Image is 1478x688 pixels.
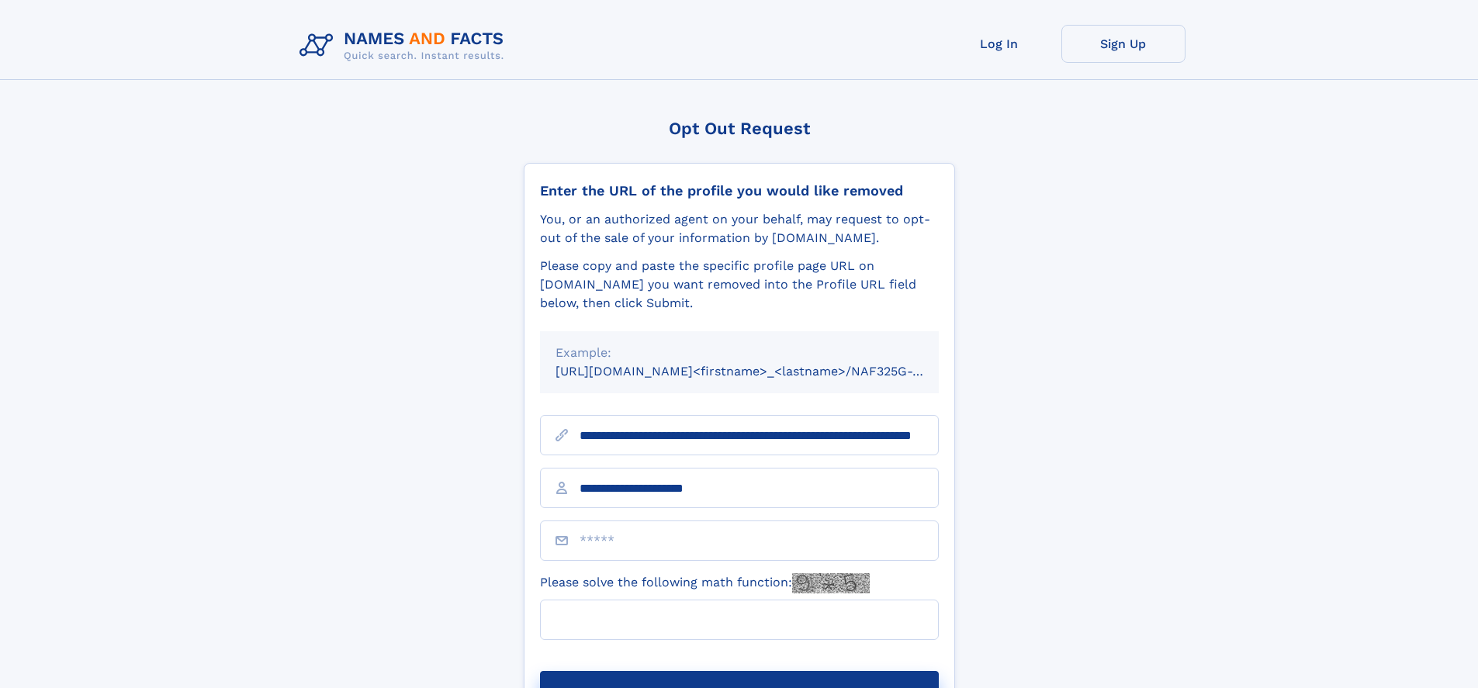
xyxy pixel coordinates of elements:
[524,119,955,138] div: Opt Out Request
[540,182,939,199] div: Enter the URL of the profile you would like removed
[293,25,517,67] img: Logo Names and Facts
[540,573,870,593] label: Please solve the following math function:
[540,257,939,313] div: Please copy and paste the specific profile page URL on [DOMAIN_NAME] you want removed into the Pr...
[1061,25,1186,63] a: Sign Up
[556,364,968,379] small: [URL][DOMAIN_NAME]<firstname>_<lastname>/NAF325G-xxxxxxxx
[937,25,1061,63] a: Log In
[540,210,939,247] div: You, or an authorized agent on your behalf, may request to opt-out of the sale of your informatio...
[556,344,923,362] div: Example:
